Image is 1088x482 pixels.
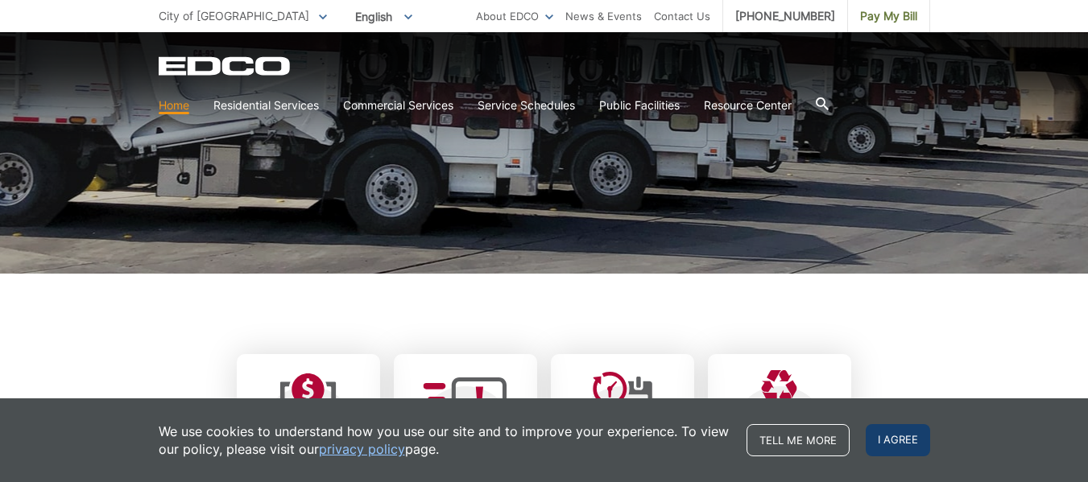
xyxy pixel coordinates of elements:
a: Tell me more [747,424,850,456]
a: Contact Us [654,7,710,25]
a: EDCD logo. Return to the homepage. [159,56,292,76]
a: privacy policy [319,440,405,458]
span: Pay My Bill [860,7,917,25]
p: We use cookies to understand how you use our site and to improve your experience. To view our pol... [159,422,730,458]
span: English [343,3,424,30]
a: Resource Center [704,97,792,114]
a: Commercial Services [343,97,453,114]
a: Home [159,97,189,114]
a: Public Facilities [599,97,680,114]
span: I agree [866,424,930,456]
span: City of [GEOGRAPHIC_DATA] [159,9,309,23]
a: Service Schedules [478,97,575,114]
a: About EDCO [476,7,553,25]
a: Residential Services [213,97,319,114]
a: News & Events [565,7,642,25]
